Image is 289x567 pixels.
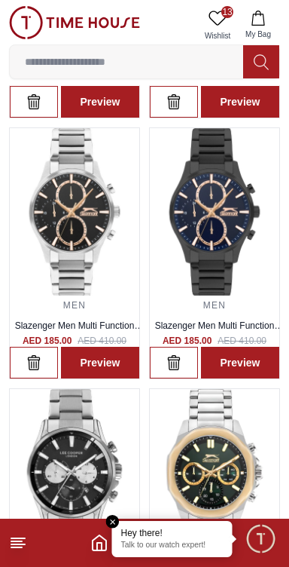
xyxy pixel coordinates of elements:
span: My Bag [239,29,277,40]
a: Preview [61,86,139,118]
button: My Bag [236,6,280,44]
span: AED 410.00 [78,335,126,347]
h4: AED 185.00 [23,335,71,347]
a: MEN [63,300,86,311]
a: Slazenger Men Multi Function Black Dial Watch -SL.9.2283.2.02 [15,320,144,355]
img: ... [150,128,279,295]
span: 13 [221,6,233,18]
span: Wishlist [199,30,236,41]
h4: AED 185.00 [163,335,211,347]
div: Hey there! [121,527,224,539]
em: Close tooltip [106,515,120,529]
img: ... [10,389,139,556]
a: Preview [201,347,279,379]
img: ... [10,128,139,295]
a: Preview [61,347,139,379]
p: Talk to our watch expert! [121,541,224,551]
a: MEN [203,300,226,311]
a: Preview [201,86,279,118]
span: AED 410.00 [218,335,266,347]
a: Home [90,534,108,552]
a: 13Wishlist [199,6,236,44]
a: Slazenger Men Multi Function Blue Dial Watch -SL.9.2283.2.05 [155,320,284,355]
img: ... [9,6,140,39]
img: ... [150,389,279,556]
div: Chat Widget [245,523,278,556]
